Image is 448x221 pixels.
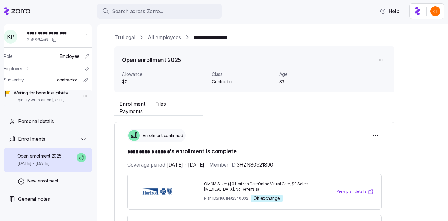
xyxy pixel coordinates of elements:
a: View plan details [337,189,374,195]
h1: 's enrollment is complete [127,147,382,156]
span: 2b5864c6 [27,37,48,43]
span: $0 [122,79,207,85]
span: Search across Zorro... [112,7,163,15]
span: Payments [119,109,143,114]
span: [DATE] - [DATE] [17,160,61,167]
button: Search across Zorro... [97,4,222,19]
span: Help [380,7,399,15]
span: New enrollment [27,178,58,184]
span: View plan details [337,189,366,195]
span: 33 [279,79,342,85]
span: Class [212,71,274,77]
span: Open enrollment 2025 [17,153,61,159]
span: OMNIA Silver ($0 Horizon CareOnline Virtual Care, $0 Select [MEDICAL_DATA], No Referrals) [204,182,313,192]
span: Eligibility will start on [DATE] [14,98,68,103]
span: - [78,66,80,72]
span: Member ID [209,161,273,169]
span: Off exchange [254,196,280,201]
a: TruLegal [114,34,135,41]
span: Coverage period [127,161,204,169]
span: Plan ID: 91661NJ2340002 [204,196,248,201]
span: Allowance [122,71,207,77]
span: Age [279,71,342,77]
span: Enrollment confirmed [141,132,183,139]
h1: Open enrollment 2025 [122,56,181,64]
span: Files [155,101,166,106]
img: aad2ddc74cf02b1998d54877cdc71599 [430,6,440,16]
img: Horizon BlueCross BlueShield of New Jersey [135,185,180,199]
span: K P [7,34,14,39]
span: Role [4,53,13,59]
span: Employee [60,53,80,59]
span: Contractor [212,79,274,85]
a: All employees [148,34,181,41]
span: Sub-entity [4,77,24,83]
span: Enrollments [18,135,45,143]
span: contractor [57,77,77,83]
span: Waiting for benefit eligibility [14,90,68,96]
span: General notes [18,195,50,203]
button: Help [375,5,404,17]
span: Employee ID [4,66,29,72]
span: [DATE] - [DATE] [166,161,204,169]
span: 3HZN80921890 [237,161,273,169]
span: Enrollment [119,101,145,106]
span: Personal details [18,117,54,125]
